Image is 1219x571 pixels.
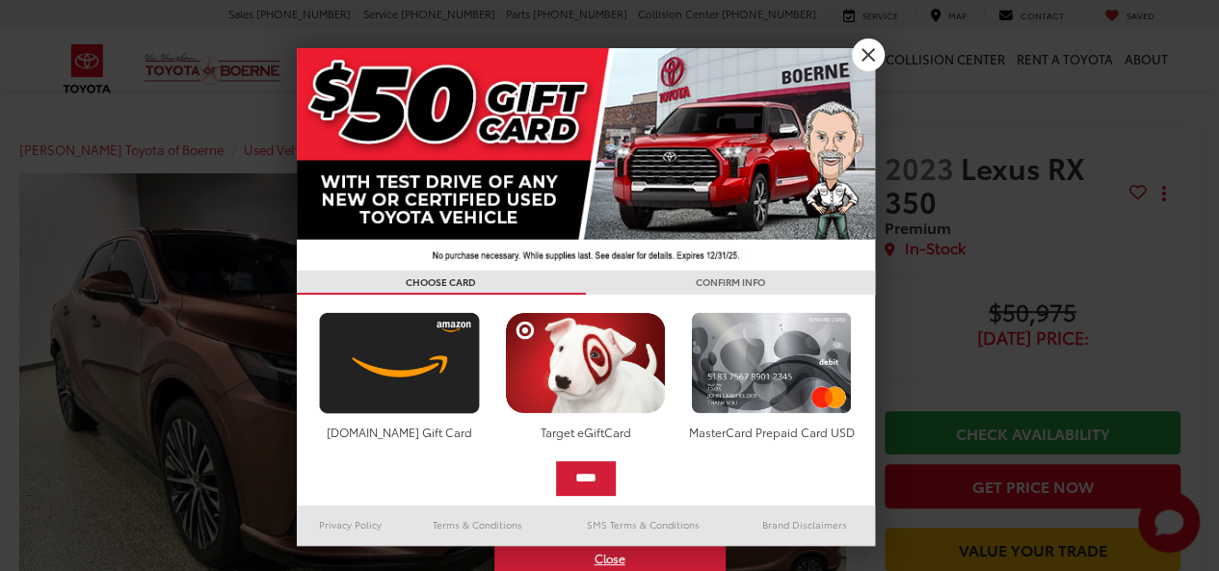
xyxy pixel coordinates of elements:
img: mastercard.png [686,312,857,414]
h3: CHOOSE CARD [297,271,586,295]
a: Brand Disclaimers [734,513,875,536]
div: Target eGiftCard [500,424,671,440]
img: 42635_top_851395.jpg [297,48,875,271]
a: SMS Terms & Conditions [552,513,734,536]
div: MasterCard Prepaid Card USD [686,424,857,440]
h3: CONFIRM INFO [586,271,875,295]
img: targetcard.png [500,312,671,414]
a: Terms & Conditions [404,513,551,536]
img: amazoncard.png [314,312,485,414]
a: Privacy Policy [297,513,405,536]
div: [DOMAIN_NAME] Gift Card [314,424,485,440]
